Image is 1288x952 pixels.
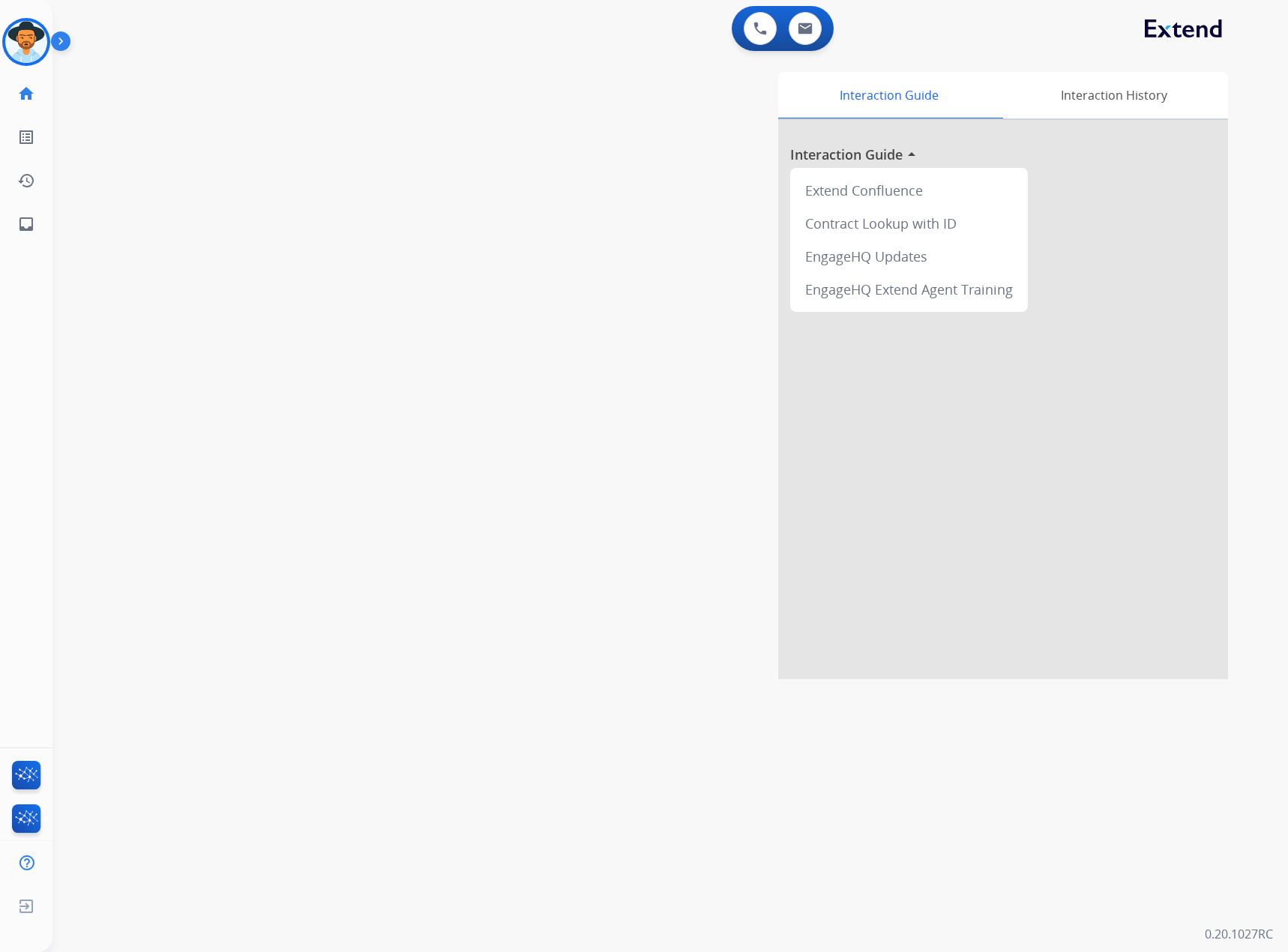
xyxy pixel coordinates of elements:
div: EngageHQ Extend Agent Training [796,273,1022,306]
img: avatar [5,21,47,63]
div: Interaction History [999,72,1228,118]
div: Interaction Guide [778,72,999,118]
div: Contract Lookup with ID [796,207,1022,240]
p: 0.20.1027RC [1205,925,1273,943]
mat-icon: home [17,85,35,103]
mat-icon: inbox [17,215,35,233]
div: EngageHQ Updates [796,240,1022,273]
mat-icon: list_alt [17,128,35,146]
div: Extend Confluence [796,174,1022,207]
mat-icon: history [17,172,35,190]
